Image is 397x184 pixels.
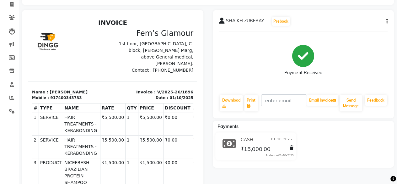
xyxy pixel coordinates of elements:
[88,73,165,79] p: Invoice : V/2025-26/1896
[97,142,110,171] td: 1
[110,119,135,142] td: ₹5,500.00
[36,120,70,140] span: HAIR TREATMENTS - KERABONDING
[164,87,189,97] th: AMOUNT
[240,145,270,154] span: ₹15,000.00
[10,119,35,142] td: SERVICE
[10,87,35,97] th: TYPE
[244,95,258,111] a: Print
[240,137,253,143] span: CASH
[4,142,11,171] td: 3
[110,142,135,171] td: ₹1,500.00
[340,95,362,111] button: Send Message
[135,119,164,142] td: ₹0.00
[271,137,292,143] span: 01-10-2025
[36,143,70,170] span: NICEFRESH BRAZILIAN PROTEIN SHAMPOO
[10,142,35,171] td: PRODUCT
[365,95,387,106] a: Feedback
[88,13,165,22] h3: Fem’s Glamour
[4,97,11,119] td: 1
[4,79,21,84] div: Mobile :
[272,17,290,26] button: Prebook
[220,95,243,111] a: Download
[110,87,135,97] th: PRICE
[135,87,164,97] th: DISCOUNT
[88,24,165,51] p: 1st floor, [GEOGRAPHIC_DATA], C-block, [PERSON_NAME] Marg, above General medical, [PERSON_NAME].
[226,18,264,26] span: SHAIKH ZUBERAY
[135,97,164,119] td: ₹0.00
[22,79,53,84] div: 917400343733
[164,97,189,119] td: ₹5,500.00
[88,51,165,57] p: Contact : [PHONE_NUMBER]
[10,97,35,119] td: SERVICE
[4,73,81,79] p: Name : [PERSON_NAME]
[72,97,97,119] td: ₹5,500.00
[72,119,97,142] td: ₹5,500.00
[164,119,189,142] td: ₹5,500.00
[4,87,11,97] th: #
[36,98,70,118] span: HAIR TREATMENTS - KERABONDING
[110,97,135,119] td: ₹5,500.00
[97,87,110,97] th: QTY
[164,142,189,171] td: ₹1,500.00
[35,87,72,97] th: NAME
[284,70,322,76] div: Payment Received
[97,97,110,119] td: 1
[97,119,110,142] td: 1
[217,124,239,129] span: Payments
[261,94,306,106] input: enter email
[72,142,97,171] td: ₹1,500.00
[135,142,164,171] td: ₹0.00
[4,119,11,142] td: 2
[127,79,140,84] div: Date :
[72,87,97,97] th: RATE
[4,3,165,10] h2: INVOICE
[306,95,338,106] button: Email Invoice
[266,153,293,158] div: Added on 01-10-2025
[141,79,165,84] div: 01/10/2025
